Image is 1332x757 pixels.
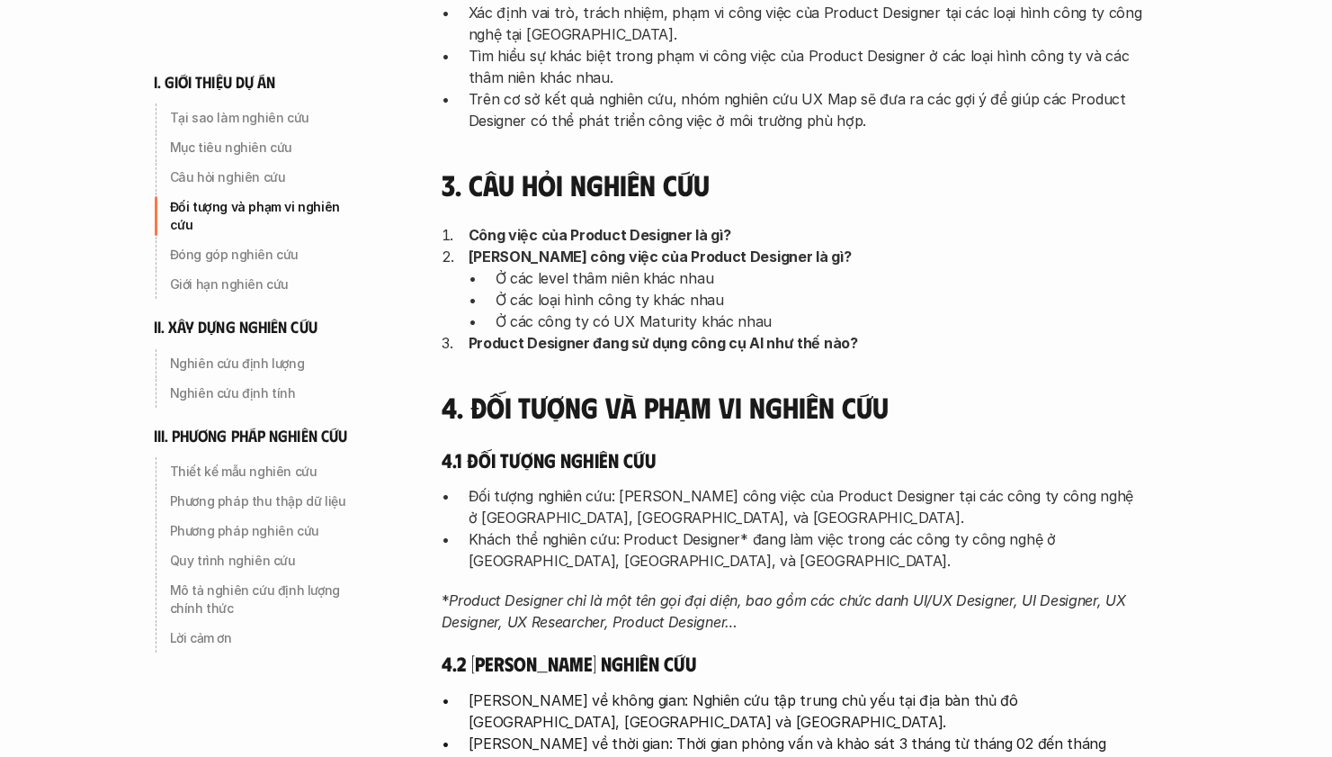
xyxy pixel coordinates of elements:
[154,240,370,269] a: Đóng góp nghiên cứu
[170,629,362,647] p: Lời cảm ơn
[442,390,1143,424] h4: 4. Đối tượng và phạm vi nghiên cứu
[154,72,276,93] h6: i. giới thiệu dự án
[469,248,852,266] strong: [PERSON_NAME] công việc của Product Designer là gì?
[154,457,370,486] a: Thiết kế mẫu nghiên cứu
[154,546,370,575] a: Quy trình nghiên cứu
[170,139,362,157] p: Mục tiêu nghiên cứu
[170,246,362,264] p: Đóng góp nghiên cứu
[154,576,370,623] a: Mô tả nghiên cứu định lượng chính thức
[170,355,362,373] p: Nghiên cứu định lượng
[469,689,1143,733] p: [PERSON_NAME] về không gian: Nghiên cứu tập trung chủ yếu tại địa bàn thủ đô [GEOGRAPHIC_DATA], [...
[442,651,1143,676] h5: 4.2 [PERSON_NAME] nghiên cứu
[469,2,1143,45] p: Xác định vai trò, trách nhiệm, phạm vi công việc của Product Designer tại các loại hình công ty c...
[154,426,348,446] h6: iii. phương pháp nghiên cứu
[154,317,317,338] h6: ii. xây dựng nghiên cứu
[154,163,370,192] a: Câu hỏi nghiên cứu
[154,379,370,408] a: Nghiên cứu định tính
[496,267,1143,289] p: Ở các level thâm niên khác nhau
[154,487,370,516] a: Phương pháp thu thập dữ liệu
[154,270,370,299] a: Giới hạn nghiên cứu
[469,485,1143,528] p: Đối tượng nghiên cứu: [PERSON_NAME] công việc của Product Designer tại các công ty công nghệ ở [G...
[496,289,1143,311] p: Ở các loại hình công ty khác nhau
[170,492,362,510] p: Phương pháp thu thập dữ liệu
[170,522,362,540] p: Phương pháp nghiên cứu
[469,88,1143,131] p: Trên cơ sở kết quả nghiên cứu, nhóm nghiên cứu UX Map sẽ đưa ra các gợi ý để giúp các Product Des...
[170,275,362,293] p: Giới hạn nghiên cứu
[442,591,1131,631] em: Product Designer chỉ là một tên gọi đại diện, bao gồm các chức danh UI/UX Designer, UI Designer, ...
[170,109,362,127] p: Tại sao làm nghiên cứu
[154,624,370,653] a: Lời cảm ơn
[469,226,731,244] strong: Công việc của Product Designer là gì?
[170,581,362,617] p: Mô tả nghiên cứu định lượng chính thức
[170,552,362,570] p: Quy trình nghiên cứu
[154,133,370,162] a: Mục tiêu nghiên cứu
[442,447,1143,473] h5: 4.1 Đối tượng nghiên cứu
[442,167,1143,202] h4: 3. Câu hỏi nghiên cứu
[469,45,1143,88] p: Tìm hiểu sự khác biệt trong phạm vi công việc của Product Designer ở các loại hình công ty và các...
[154,517,370,545] a: Phương pháp nghiên cứu
[170,463,362,481] p: Thiết kế mẫu nghiên cứu
[496,311,1143,332] p: Ở các công ty có UX Maturity khác nhau
[154,193,370,239] a: Đối tượng và phạm vi nghiên cứu
[154,104,370,132] a: Tại sao làm nghiên cứu
[469,334,858,352] strong: Product Designer đang sử dụng công cụ AI như thế nào?
[154,349,370,378] a: Nghiên cứu định lượng
[469,528,1143,572] p: Khách thể nghiên cứu: Product Designer* đang làm việc trong các công ty công nghệ ở [GEOGRAPHIC_D...
[170,198,362,234] p: Đối tượng và phạm vi nghiên cứu
[170,168,362,186] p: Câu hỏi nghiên cứu
[170,384,362,402] p: Nghiên cứu định tính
